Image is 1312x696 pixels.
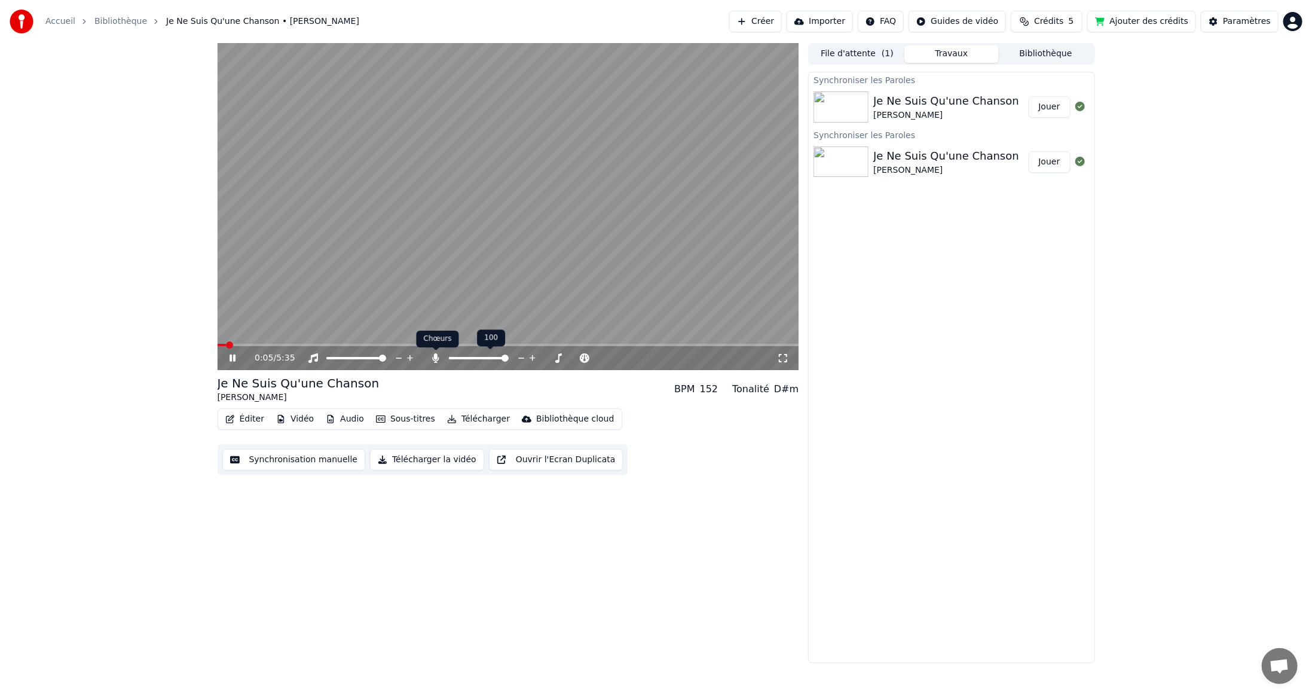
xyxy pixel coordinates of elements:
[417,331,459,347] div: Chœurs
[218,375,380,392] div: Je Ne Suis Qu'une Chanson
[809,72,1094,87] div: Synchroniser les Paroles
[732,382,769,396] div: Tonalité
[370,449,484,471] button: Télécharger la vidéo
[166,16,359,28] span: Je Ne Suis Qu'une Chanson • [PERSON_NAME]
[1201,11,1279,32] button: Paramètres
[729,11,782,32] button: Créer
[255,352,273,364] span: 0:05
[1029,151,1071,173] button: Jouer
[489,449,623,471] button: Ouvrir l'Ecran Duplicata
[222,449,366,471] button: Synchronisation manuelle
[477,329,505,346] div: 100
[45,16,75,28] a: Accueil
[10,10,33,33] img: youka
[873,93,1019,109] div: Je Ne Suis Qu'une Chanson
[1223,16,1271,28] div: Paramètres
[321,411,369,428] button: Audio
[873,164,1019,176] div: [PERSON_NAME]
[1087,11,1196,32] button: Ajouter des crédits
[271,411,319,428] button: Vidéo
[810,45,904,63] button: File d'attente
[999,45,1093,63] button: Bibliothèque
[882,48,894,60] span: ( 1 )
[873,148,1019,164] div: Je Ne Suis Qu'une Chanson
[371,411,440,428] button: Sous-titres
[787,11,853,32] button: Importer
[442,411,515,428] button: Télécharger
[94,16,147,28] a: Bibliothèque
[255,352,283,364] div: /
[1034,16,1063,28] span: Crédits
[904,45,999,63] button: Travaux
[858,11,904,32] button: FAQ
[774,382,799,396] div: D#m
[536,413,614,425] div: Bibliothèque cloud
[873,109,1019,121] div: [PERSON_NAME]
[45,16,359,28] nav: breadcrumb
[221,411,269,428] button: Éditer
[809,127,1094,142] div: Synchroniser les Paroles
[909,11,1006,32] button: Guides de vidéo
[700,382,718,396] div: 152
[218,392,380,404] div: [PERSON_NAME]
[1069,16,1074,28] span: 5
[674,382,695,396] div: BPM
[276,352,295,364] span: 5:35
[1262,648,1298,684] div: Ouvrir le chat
[1011,11,1082,32] button: Crédits5
[1029,96,1071,118] button: Jouer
